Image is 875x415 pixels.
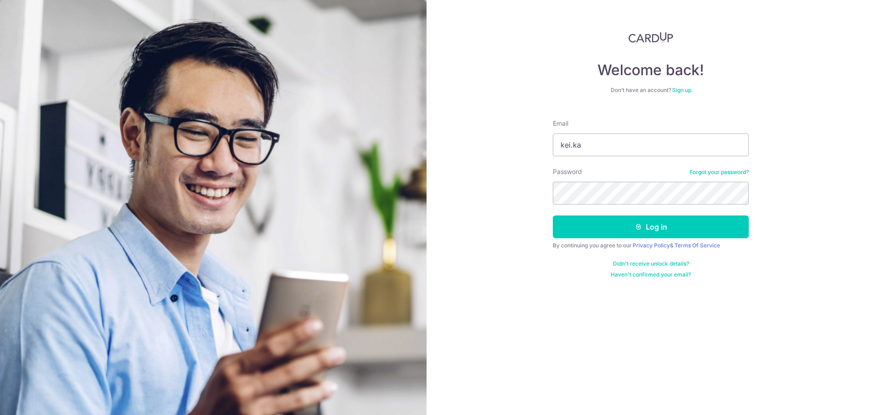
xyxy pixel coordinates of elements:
[553,119,568,128] label: Email
[611,271,691,278] a: Haven't confirmed your email?
[690,169,749,176] a: Forgot your password?
[553,133,749,156] input: Enter your Email
[553,242,749,249] div: By continuing you agree to our &
[628,32,673,43] img: CardUp Logo
[613,260,689,267] a: Didn't receive unlock details?
[553,61,749,79] h4: Welcome back!
[674,242,720,249] a: Terms Of Service
[553,215,749,238] button: Log in
[633,242,670,249] a: Privacy Policy
[672,87,691,93] a: Sign up
[553,167,582,176] label: Password
[553,87,749,94] div: Don’t have an account?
